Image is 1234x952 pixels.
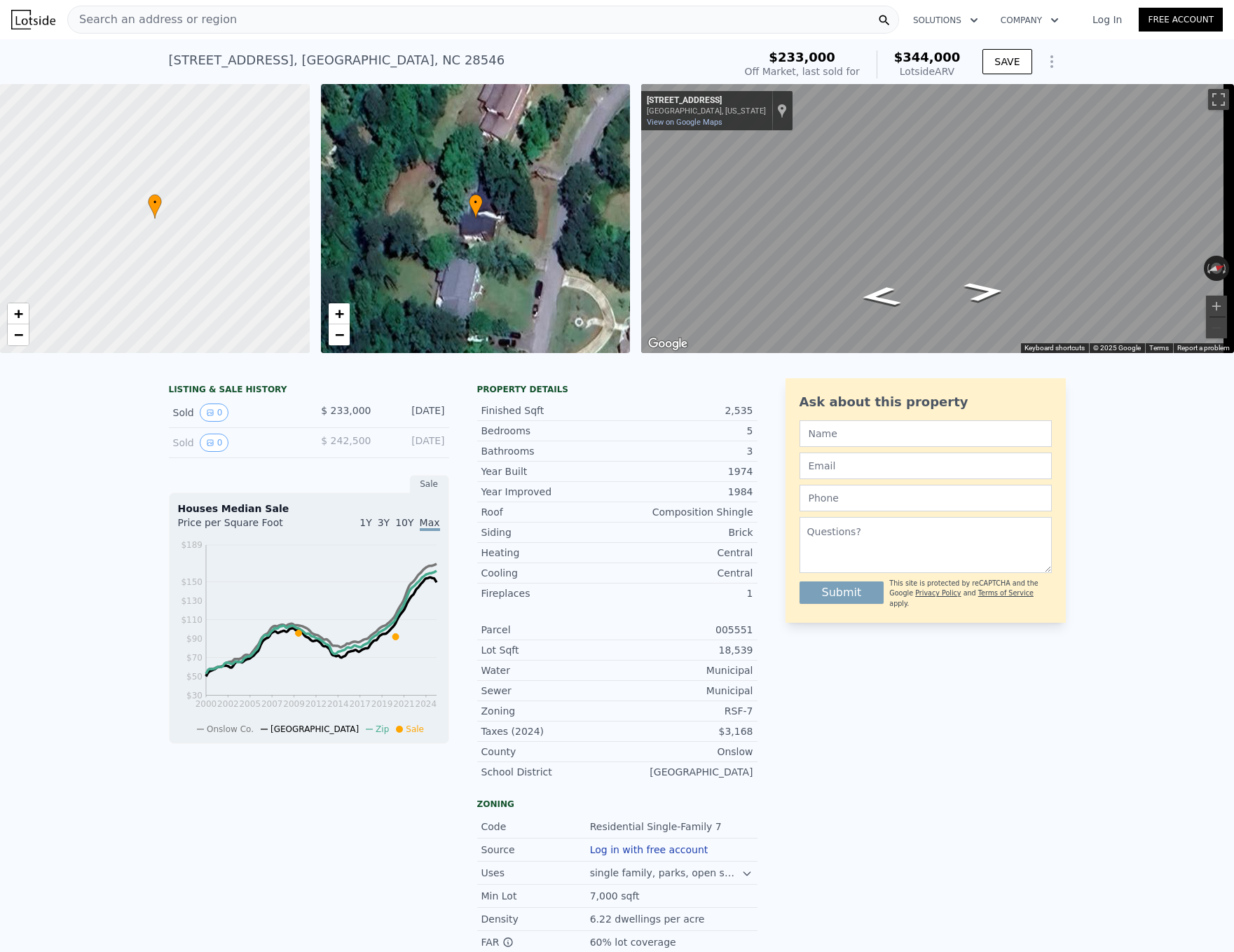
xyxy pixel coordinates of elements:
[481,912,590,926] div: Density
[406,724,424,734] span: Sale
[617,505,753,519] div: Composition Shingle
[148,194,162,219] div: •
[617,643,753,657] div: 18,539
[359,517,371,528] span: 1Y
[169,384,449,398] div: LISTING & SALE HISTORY
[178,516,309,538] div: Price per Square Foot
[321,405,371,416] span: $ 233,000
[800,453,1052,479] input: Email
[148,196,162,209] span: •
[645,335,691,353] img: Google
[800,485,1052,511] input: Phone
[481,820,590,834] div: Code
[915,589,961,597] a: Privacy Policy
[1038,48,1066,76] button: Show Options
[481,663,617,677] div: Water
[1206,296,1227,317] button: Zoom in
[647,95,766,106] div: [STREET_ADDRESS]
[989,8,1070,33] button: Company
[1149,344,1169,352] a: Terms
[481,866,590,880] div: Uses
[843,282,918,311] path: Go South, State Rd 1724
[395,517,413,528] span: 10Y
[617,525,753,539] div: Brick
[645,335,691,353] a: Open this area in Google Maps (opens a new window)
[800,392,1052,412] div: Ask about this property
[481,623,617,637] div: Parcel
[169,50,505,70] div: [STREET_ADDRESS] , [GEOGRAPHIC_DATA] , NC 28546
[8,303,29,324] a: Zoom in
[481,525,617,539] div: Siding
[371,699,392,709] tspan: 2019
[181,596,203,606] tspan: $130
[349,699,371,709] tspan: 2017
[617,424,753,438] div: 5
[481,566,617,580] div: Cooling
[481,464,617,478] div: Year Built
[617,663,753,677] div: Municipal
[647,106,766,116] div: [GEOGRAPHIC_DATA], [US_STATE]
[477,799,757,810] div: Zoning
[1139,8,1223,32] a: Free Account
[641,84,1234,353] div: Map
[481,704,617,718] div: Zoning
[481,765,617,779] div: School District
[14,326,23,343] span: −
[777,103,787,118] a: Show location on map
[481,643,617,657] div: Lot Sqft
[978,589,1034,597] a: Terms of Service
[481,586,617,600] div: Fireplaces
[481,843,590,857] div: Source
[1024,343,1085,353] button: Keyboard shortcuts
[181,615,203,625] tspan: $110
[1203,259,1230,277] button: Reset the view
[334,326,343,343] span: −
[186,653,203,663] tspan: $70
[647,118,722,127] a: View on Google Maps
[200,434,229,452] button: View historical data
[1076,13,1139,27] a: Log In
[477,384,757,395] div: Property details
[481,424,617,438] div: Bedrooms
[947,277,1022,306] path: Go North, State Rd 1724
[590,889,643,903] div: 7,000 sqft
[481,724,617,738] div: Taxes (2024)
[902,8,989,33] button: Solutions
[894,64,961,78] div: Lotside ARV
[590,935,679,949] div: 60% lot coverage
[1206,317,1227,338] button: Zoom out
[894,50,961,64] span: $344,000
[617,464,753,478] div: 1974
[481,403,617,418] div: Finished Sqft
[590,912,708,926] div: 6.22 dwellings per acre
[481,546,617,560] div: Heating
[745,64,860,78] div: Off Market, last sold for
[181,577,203,587] tspan: $150
[383,434,445,452] div: [DATE]
[383,403,445,422] div: [DATE]
[334,305,343,322] span: +
[889,579,1051,609] div: This site is protected by reCAPTCHA and the Google and apply.
[173,403,298,422] div: Sold
[590,820,725,834] div: Residential Single-Family 7
[617,403,753,418] div: 2,535
[617,566,753,580] div: Central
[481,485,617,499] div: Year Improved
[1222,256,1230,281] button: Rotate clockwise
[1177,344,1230,352] a: Report a problem
[617,765,753,779] div: [GEOGRAPHIC_DATA]
[469,194,483,219] div: •
[1208,89,1229,110] button: Toggle fullscreen view
[617,724,753,738] div: $3,168
[239,699,261,709] tspan: 2005
[378,517,390,528] span: 3Y
[8,324,29,345] a: Zoom out
[800,581,884,604] button: Submit
[481,505,617,519] div: Roof
[181,540,203,550] tspan: $189
[329,303,350,324] a: Zoom in
[11,10,55,29] img: Lotside
[617,546,753,560] div: Central
[217,699,239,709] tspan: 2002
[641,84,1234,353] div: Street View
